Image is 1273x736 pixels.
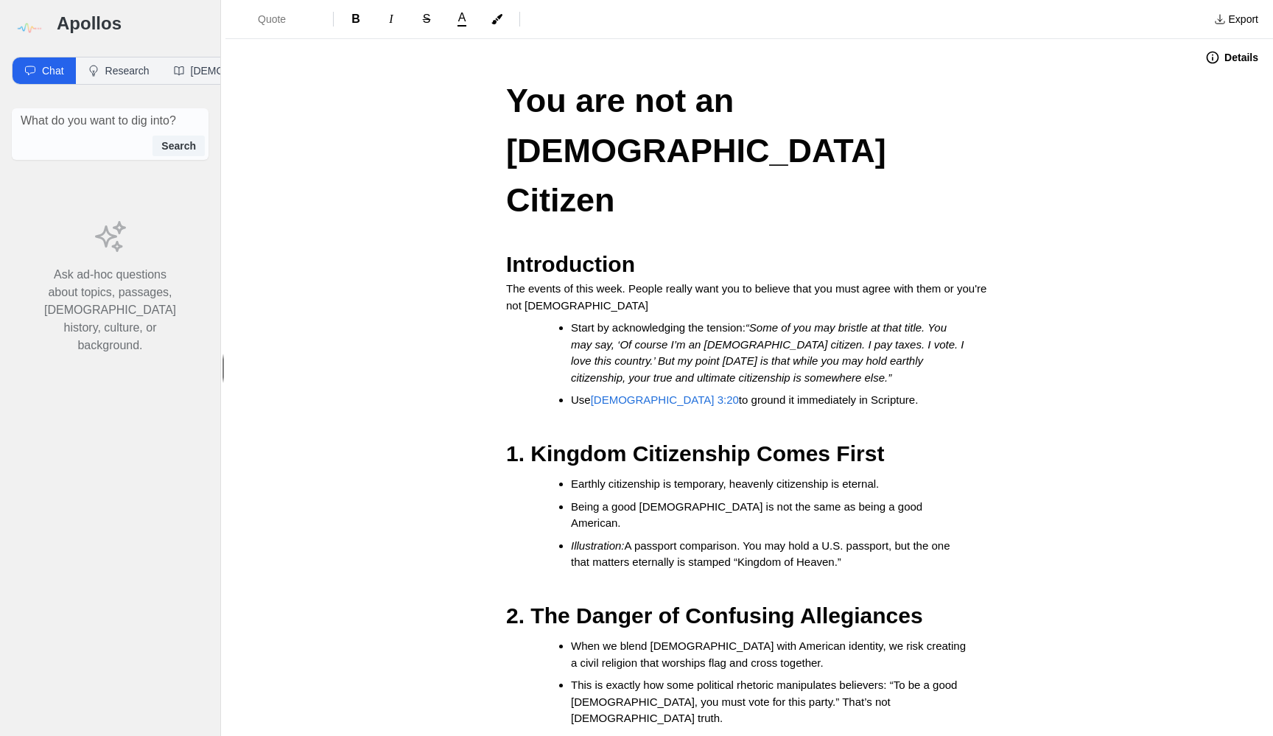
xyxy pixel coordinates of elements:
strong: 2. The Danger of Confusing Allegiances [506,603,923,628]
strong: 1. Kingdom Citizenship Comes First [506,441,884,466]
button: Details [1196,46,1267,69]
span: Start by acknowledging the tension: [571,321,746,334]
span: You are not an [DEMOGRAPHIC_DATA] Citizen [506,82,895,219]
span: Earthly citizenship is temporary, heavenly citizenship is eternal. [571,477,879,490]
span: A [458,12,466,24]
button: [DEMOGRAPHIC_DATA] [161,57,318,84]
button: Research [76,57,161,84]
em: Illustration: [571,539,625,552]
button: Format Bold [340,7,372,31]
span: I [389,13,393,25]
span: Being a good [DEMOGRAPHIC_DATA] is not the same as being a good American. [571,500,925,530]
span: A passport comparison. You may hold a U.S. passport, but the one that matters eternally is stampe... [571,539,953,569]
span: to ground it immediately in Scripture. [739,393,918,406]
h3: Apollos [57,12,208,35]
span: Quote [258,12,309,27]
button: Chat [13,57,76,84]
button: A [446,9,478,29]
span: B [351,13,360,25]
button: Format Italics [375,7,407,31]
button: Format Strikethrough [410,7,443,31]
button: Formatting Options [231,6,327,32]
p: Ask ad-hoc questions about topics, passages, [DEMOGRAPHIC_DATA] history, culture, or background. [44,266,176,354]
img: logo [12,12,45,45]
span: The events of this week. People really want you to believe that you must agree with them or you'r... [506,282,990,312]
span: S [423,13,431,25]
span: Use [571,393,591,406]
span: When we blend [DEMOGRAPHIC_DATA] with American identity, we risk creating a civil religion that w... [571,639,969,669]
button: Export [1205,7,1267,31]
span: This is exactly how some political rhetoric manipulates believers: “To be a good [DEMOGRAPHIC_DAT... [571,679,961,724]
a: [DEMOGRAPHIC_DATA] 3:20 [591,393,739,406]
em: “Some of you may bristle at that title. You may say, ‘Of course I’m an [DEMOGRAPHIC_DATA] citizen... [571,321,967,384]
button: Search [152,136,205,156]
strong: Introduction [506,252,635,276]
